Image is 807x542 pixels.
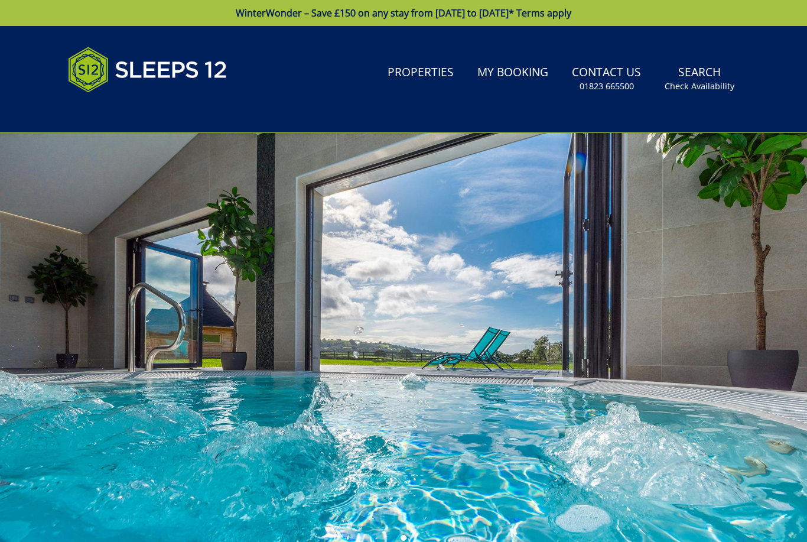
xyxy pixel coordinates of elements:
a: My Booking [473,60,553,86]
img: Sleeps 12 [68,40,227,99]
iframe: Customer reviews powered by Trustpilot [62,106,186,116]
small: 01823 665500 [580,80,634,92]
small: Check Availability [665,80,734,92]
a: Contact Us01823 665500 [567,60,646,98]
a: Properties [383,60,458,86]
a: SearchCheck Availability [660,60,739,98]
